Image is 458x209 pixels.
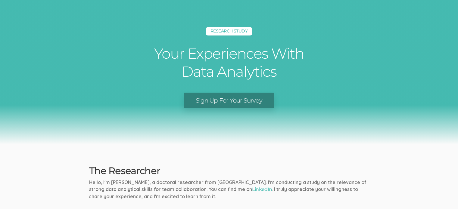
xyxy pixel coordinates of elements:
[89,165,369,176] h2: The Researcher
[252,186,272,192] a: LinkedIn
[206,27,252,35] h5: Research Study
[139,45,319,81] h1: Your Experiences With Data Analytics
[89,179,369,200] p: Hello, I'm [PERSON_NAME], a doctoral researcher from [GEOGRAPHIC_DATA]. I'm conducting a study on...
[184,93,274,109] a: Sign Up For Your Survey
